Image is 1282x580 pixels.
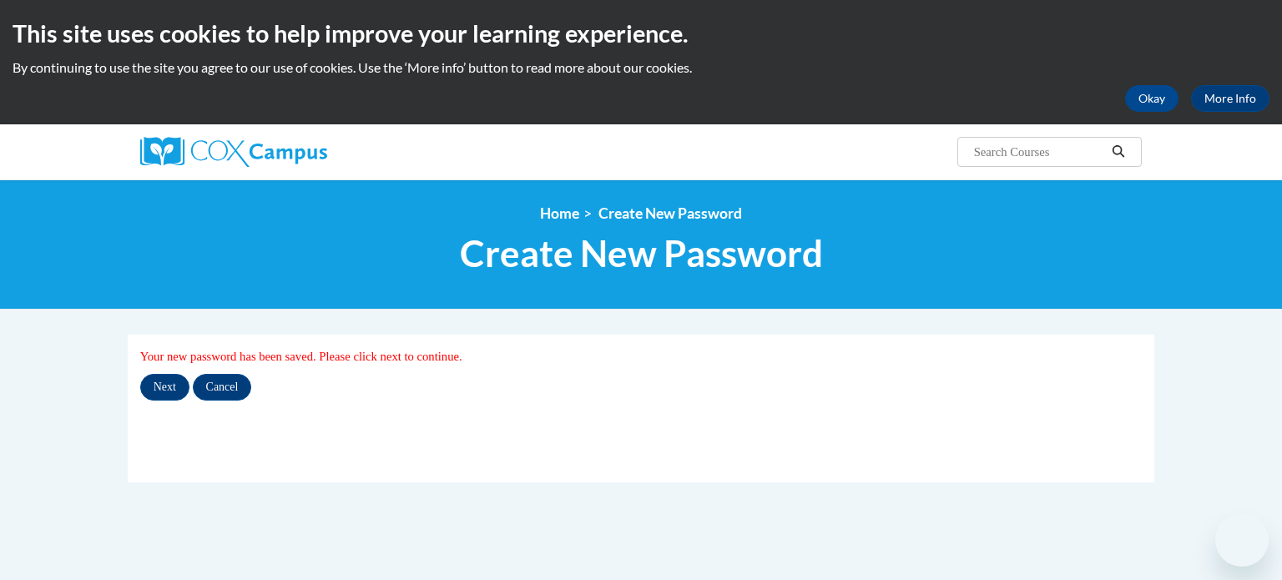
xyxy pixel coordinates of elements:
[1191,85,1269,112] a: More Info
[13,17,1269,50] h2: This site uses cookies to help improve your learning experience.
[1125,85,1179,112] button: Okay
[598,204,742,222] span: Create New Password
[972,142,1106,162] input: Search Courses
[540,204,579,222] a: Home
[1215,513,1269,567] iframe: Button to launch messaging window
[140,350,462,363] span: Your new password has been saved. Please click next to continue.
[460,231,823,275] span: Create New Password
[193,374,252,401] input: Cancel
[140,137,457,167] a: Cox Campus
[13,58,1269,77] p: By continuing to use the site you agree to our use of cookies. Use the ‘More info’ button to read...
[1106,142,1131,162] button: Search
[140,137,327,167] img: Cox Campus
[140,374,189,401] input: Next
